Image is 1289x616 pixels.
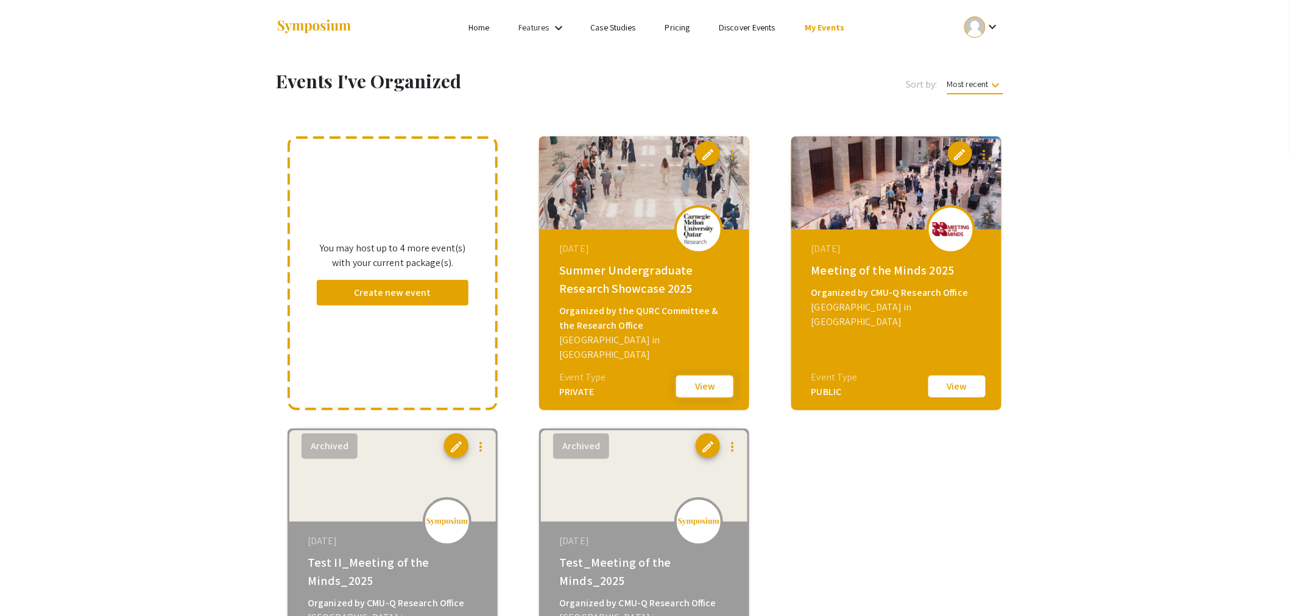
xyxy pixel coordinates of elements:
[559,385,606,399] div: PRIVATE
[977,147,992,162] mat-icon: more_vert
[308,553,481,590] div: Test II_Meeting of the Minds_2025
[9,561,52,607] iframe: Chat
[791,136,1001,229] img: meeting-of-the-minds-2025_eventCoverPhoto_366ce9__thumb.jpg
[665,22,690,33] a: Pricing
[696,433,720,458] button: edit
[811,261,984,279] div: Meeting of the Minds 2025
[680,214,717,244] img: summer-undergraduate-research-showcase-2025_eventLogo_367938_.png
[559,553,732,590] div: Test_Meeting of the Minds_2025
[811,300,984,329] div: [GEOGRAPHIC_DATA] in [GEOGRAPHIC_DATA]
[276,70,698,92] h1: Events I've Organized
[559,242,732,256] div: [DATE]
[927,374,987,399] button: View
[986,19,1000,34] mat-icon: Expand account dropdown
[696,141,720,166] button: edit
[953,147,967,162] span: edit
[444,433,468,458] button: edit
[701,147,715,162] span: edit
[302,433,358,459] button: Archived
[989,78,1003,93] mat-icon: keyboard_arrow_down
[811,370,858,385] div: Event Type
[725,439,740,454] mat-icon: more_vert
[906,77,938,92] span: Sort by:
[539,136,749,229] img: summer-undergraduate-research-showcase-2025_eventCoverPhoto_d7183b__thumb.jpg
[317,280,468,306] button: Create new event
[559,534,732,548] div: [DATE]
[677,517,720,526] img: logo_v2.png
[551,21,566,35] mat-icon: Expand Features list
[947,79,1003,94] span: Most recent
[811,385,858,399] div: PUBLIC
[519,22,549,33] a: Features
[449,439,464,454] span: edit
[317,241,468,270] p: You may host up to 4 more event(s) with your current package(s).
[308,596,481,611] div: Organized by CMU-Q Research Office
[473,439,488,454] mat-icon: more_vert
[276,19,352,35] img: Symposium by ForagerOne
[948,141,972,166] button: edit
[559,333,732,362] div: [GEOGRAPHIC_DATA] in [GEOGRAPHIC_DATA]
[468,22,489,33] a: Home
[805,22,845,33] a: My Events
[308,534,481,548] div: [DATE]
[701,439,715,454] span: edit
[559,304,732,333] div: Organized by the QURC Committee & the Research Office
[559,261,732,298] div: Summer Undergraduate Research Showcase 2025
[426,517,468,526] img: logo_v2.png
[938,73,1013,95] button: Most recent
[591,22,636,33] a: Case Studies
[811,285,984,300] div: Organized by CMU-Q Research Office
[933,222,969,236] img: meeting-of-the-minds-2025_eventLogo_dd02a8_.png
[559,370,606,385] div: Event Type
[952,13,1013,41] button: Expand account dropdown
[811,242,984,256] div: [DATE]
[674,374,735,399] button: View
[719,22,775,33] a: Discover Events
[553,433,609,459] button: Archived
[725,147,740,162] mat-icon: more_vert
[559,596,732,611] div: Organized by CMU-Q Research Office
